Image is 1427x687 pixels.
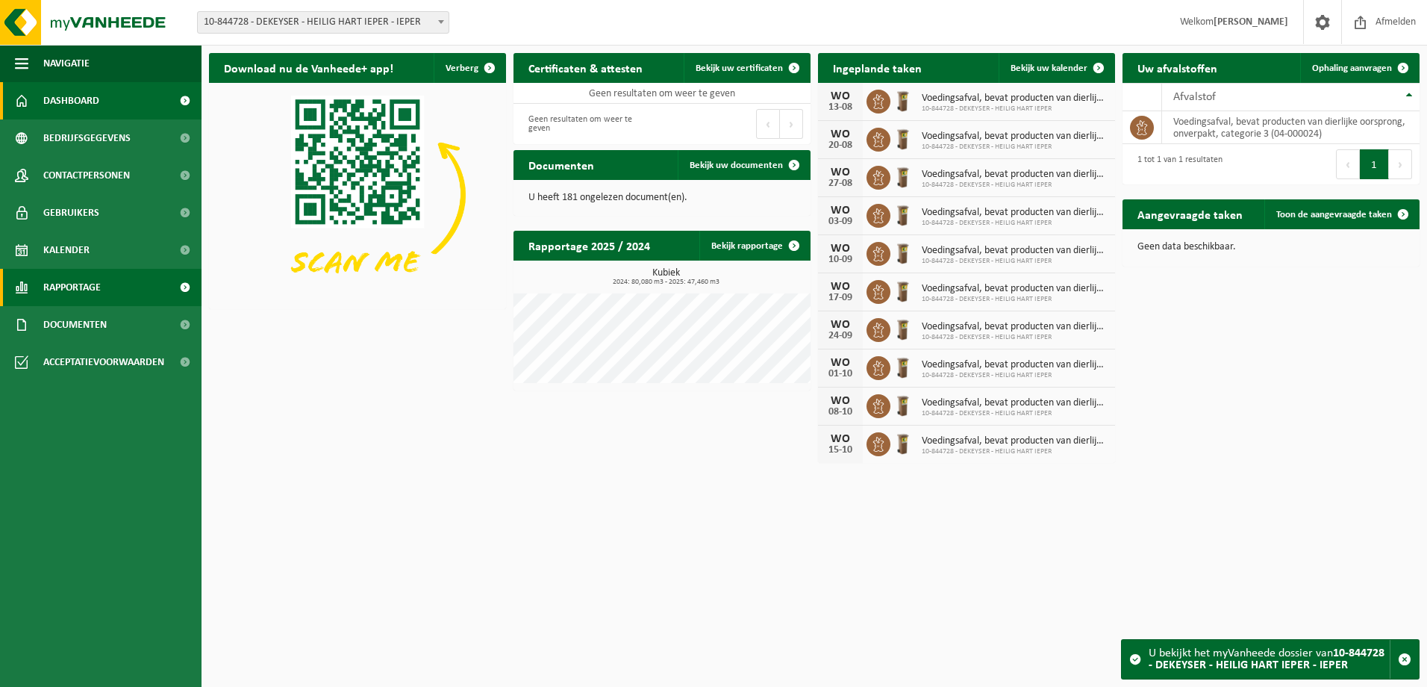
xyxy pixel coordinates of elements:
[678,150,809,180] a: Bekijk uw documenten
[1214,16,1288,28] strong: [PERSON_NAME]
[825,217,855,227] div: 03-09
[43,194,99,231] span: Gebruikers
[890,316,916,341] img: WB-0140-HPE-BN-01
[1122,53,1232,82] h2: Uw afvalstoffen
[825,445,855,456] div: 15-10
[922,447,1108,456] span: 10-844728 - DEKEYSER - HEILIG HART IEPER
[1300,53,1418,83] a: Ophaling aanvragen
[43,343,164,381] span: Acceptatievoorwaarden
[922,295,1108,304] span: 10-844728 - DEKEYSER - HEILIG HART IEPER
[825,140,855,151] div: 20-08
[1173,91,1216,103] span: Afvalstof
[1389,149,1412,179] button: Next
[690,161,783,170] span: Bekijk uw documenten
[43,231,90,269] span: Kalender
[890,87,916,113] img: WB-0140-HPE-BN-01
[43,45,90,82] span: Navigatie
[521,279,811,286] span: 2024: 80,080 m3 - 2025: 47,460 m3
[825,395,855,407] div: WO
[1149,640,1390,679] div: U bekijkt het myVanheede dossier van
[1122,199,1258,229] h2: Aangevraagde taken
[825,357,855,369] div: WO
[825,331,855,341] div: 24-09
[43,82,99,119] span: Dashboard
[528,193,796,203] p: U heeft 181 ongelezen document(en).
[825,90,855,102] div: WO
[1149,647,1384,671] strong: 10-844728 - DEKEYSER - HEILIG HART IEPER - IEPER
[1360,149,1389,179] button: 1
[43,269,101,306] span: Rapportage
[1011,63,1087,73] span: Bekijk uw kalender
[999,53,1114,83] a: Bekijk uw kalender
[922,219,1108,228] span: 10-844728 - DEKEYSER - HEILIG HART IEPER
[780,109,803,139] button: Next
[43,306,107,343] span: Documenten
[825,255,855,265] div: 10-09
[756,109,780,139] button: Previous
[818,53,937,82] h2: Ingeplande taken
[890,164,916,189] img: WB-0140-HPE-BN-01
[1162,111,1420,144] td: voedingsafval, bevat producten van dierlijke oorsprong, onverpakt, categorie 3 (04-000024)
[890,430,916,456] img: WB-0140-HPE-BN-01
[209,53,408,82] h2: Download nu de Vanheede+ app!
[1264,199,1418,229] a: Toon de aangevraagde taken
[1276,210,1392,220] span: Toon de aangevraagde taken
[890,240,916,265] img: WB-0140-HPE-BN-01
[521,108,655,140] div: Geen resultaten om weer te geven
[922,105,1108,114] span: 10-844728 - DEKEYSER - HEILIG HART IEPER
[922,207,1108,219] span: Voedingsafval, bevat producten van dierlijke oorsprong, onverpakt, categorie 3
[513,83,811,104] td: Geen resultaten om weer te geven
[922,359,1108,371] span: Voedingsafval, bevat producten van dierlijke oorsprong, onverpakt, categorie 3
[825,102,855,113] div: 13-08
[825,178,855,189] div: 27-08
[696,63,783,73] span: Bekijk uw certificaten
[890,354,916,379] img: WB-0140-HPE-BN-01
[825,319,855,331] div: WO
[825,293,855,303] div: 17-09
[922,143,1108,152] span: 10-844728 - DEKEYSER - HEILIG HART IEPER
[198,12,449,33] span: 10-844728 - DEKEYSER - HEILIG HART IEPER - IEPER
[513,231,665,260] h2: Rapportage 2025 / 2024
[513,53,658,82] h2: Certificaten & attesten
[922,321,1108,333] span: Voedingsafval, bevat producten van dierlijke oorsprong, onverpakt, categorie 3
[922,409,1108,418] span: 10-844728 - DEKEYSER - HEILIG HART IEPER
[922,257,1108,266] span: 10-844728 - DEKEYSER - HEILIG HART IEPER
[1336,149,1360,179] button: Previous
[922,169,1108,181] span: Voedingsafval, bevat producten van dierlijke oorsprong, onverpakt, categorie 3
[825,433,855,445] div: WO
[825,243,855,255] div: WO
[521,268,811,286] h3: Kubiek
[922,435,1108,447] span: Voedingsafval, bevat producten van dierlijke oorsprong, onverpakt, categorie 3
[922,131,1108,143] span: Voedingsafval, bevat producten van dierlijke oorsprong, onverpakt, categorie 3
[922,93,1108,105] span: Voedingsafval, bevat producten van dierlijke oorsprong, onverpakt, categorie 3
[43,119,131,157] span: Bedrijfsgegevens
[922,181,1108,190] span: 10-844728 - DEKEYSER - HEILIG HART IEPER
[890,202,916,227] img: WB-0140-HPE-BN-01
[922,283,1108,295] span: Voedingsafval, bevat producten van dierlijke oorsprong, onverpakt, categorie 3
[890,278,916,303] img: WB-0140-HPE-BN-01
[825,281,855,293] div: WO
[1137,242,1405,252] p: Geen data beschikbaar.
[890,125,916,151] img: WB-0140-HPE-BN-01
[825,407,855,417] div: 08-10
[209,83,506,306] img: Download de VHEPlus App
[890,392,916,417] img: WB-0140-HPE-BN-01
[825,167,855,178] div: WO
[434,53,505,83] button: Verberg
[446,63,478,73] span: Verberg
[43,157,130,194] span: Contactpersonen
[922,371,1108,380] span: 10-844728 - DEKEYSER - HEILIG HART IEPER
[1312,63,1392,73] span: Ophaling aanvragen
[825,128,855,140] div: WO
[1130,148,1223,181] div: 1 tot 1 van 1 resultaten
[825,205,855,217] div: WO
[922,397,1108,409] span: Voedingsafval, bevat producten van dierlijke oorsprong, onverpakt, categorie 3
[922,333,1108,342] span: 10-844728 - DEKEYSER - HEILIG HART IEPER
[513,150,609,179] h2: Documenten
[699,231,809,261] a: Bekijk rapportage
[825,369,855,379] div: 01-10
[197,11,449,34] span: 10-844728 - DEKEYSER - HEILIG HART IEPER - IEPER
[684,53,809,83] a: Bekijk uw certificaten
[922,245,1108,257] span: Voedingsafval, bevat producten van dierlijke oorsprong, onverpakt, categorie 3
